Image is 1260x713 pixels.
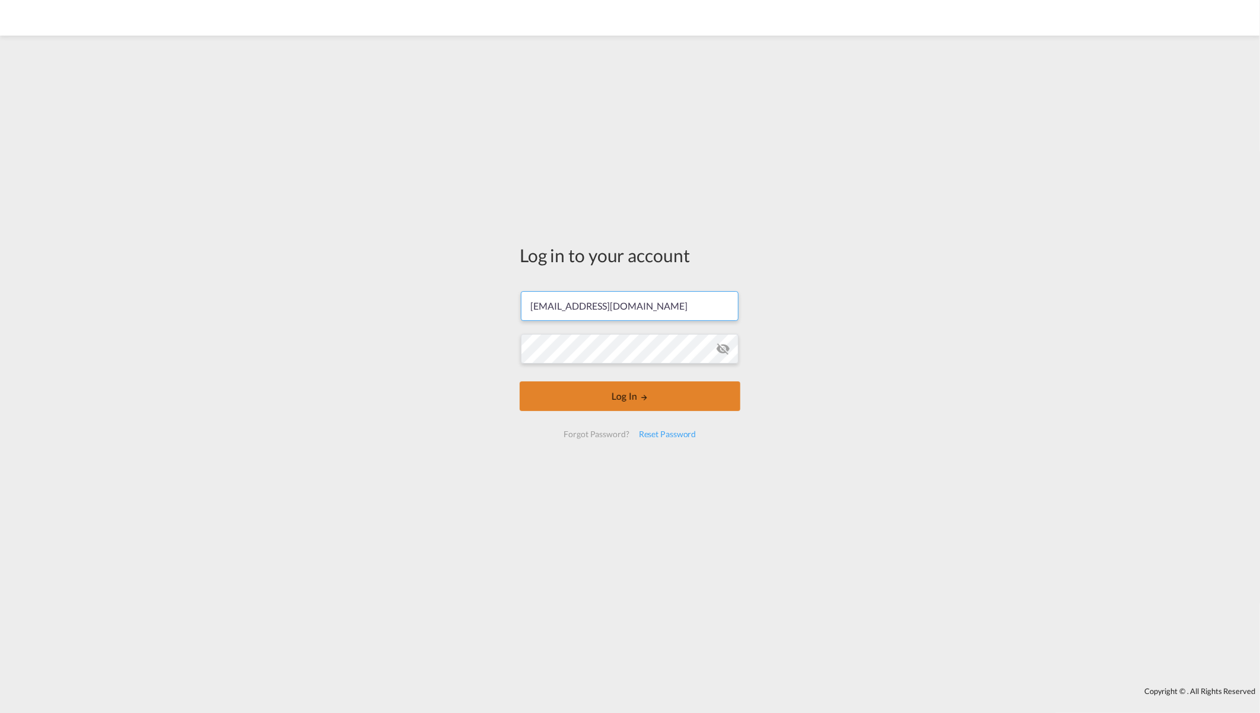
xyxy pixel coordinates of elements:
md-icon: icon-eye-off [716,342,730,356]
div: Log in to your account [520,243,740,268]
button: LOGIN [520,381,740,411]
div: Forgot Password? [559,424,634,445]
div: Reset Password [634,424,701,445]
input: Enter email/phone number [521,291,739,321]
